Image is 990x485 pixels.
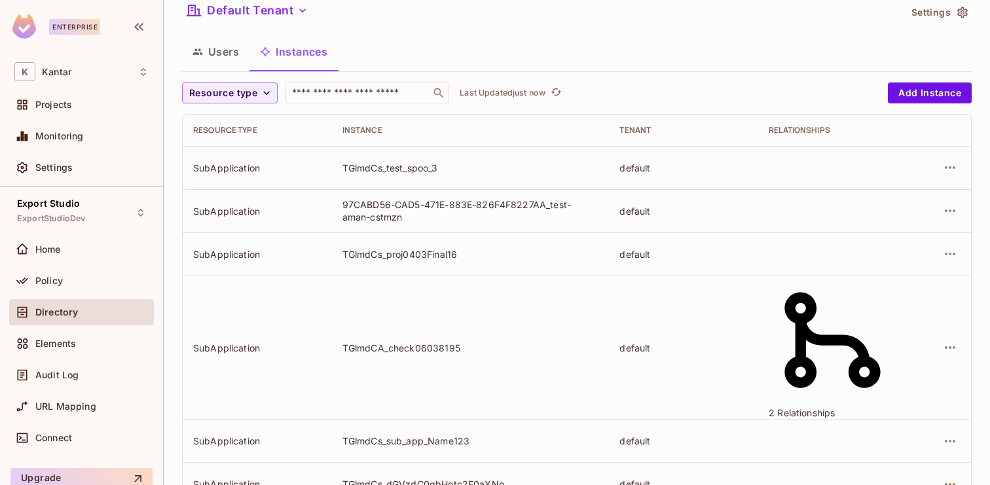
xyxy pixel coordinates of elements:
[35,338,76,349] span: Elements
[619,205,748,217] div: default
[182,35,249,68] button: Users
[35,99,72,110] span: Projects
[342,198,599,223] div: 97CABD56-CAD5-471E-883E-826F4F8227AA_test-aman-cstmzn
[545,85,564,101] span: Click to refresh data
[182,82,278,103] button: Resource type
[342,248,599,260] div: TGlmdCs_proj0403Final16
[769,125,897,135] div: Relationships
[35,433,72,443] span: Connect
[342,125,599,135] div: Instance
[342,162,599,174] div: TGlmdCs_test_spoo_3
[769,276,897,420] div: 2 Relationships
[619,342,748,354] div: default
[193,248,321,260] div: SubApplication
[619,248,748,260] div: default
[35,244,61,255] span: Home
[906,2,972,23] button: Settings
[35,162,73,173] span: Settings
[551,86,562,99] span: refresh
[12,14,36,39] img: SReyMgAAAABJRU5ErkJggg==
[14,62,35,81] span: K
[17,198,80,209] span: Export Studio
[193,125,321,135] div: Resource type
[193,435,321,447] div: SubApplication
[193,205,321,217] div: SubApplication
[49,19,100,35] div: Enterprise
[460,88,545,98] p: Last Updated just now
[193,162,321,174] div: SubApplication
[35,131,84,141] span: Monitoring
[189,85,257,101] span: Resource type
[619,125,748,135] div: Tenant
[17,213,85,224] span: ExportStudioDev
[342,435,599,447] div: TGlmdCs_sub_app_Name123
[35,401,96,412] span: URL Mapping
[342,342,599,354] div: TGlmdCA_check06038195
[548,85,564,101] button: refresh
[619,162,748,174] div: default
[888,82,972,103] button: Add Instance
[619,435,748,447] div: default
[35,307,78,317] span: Directory
[193,342,321,354] div: SubApplication
[42,67,71,77] span: Workspace: Kantar
[35,276,63,286] span: Policy
[35,370,79,380] span: Audit Log
[249,35,338,68] button: Instances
